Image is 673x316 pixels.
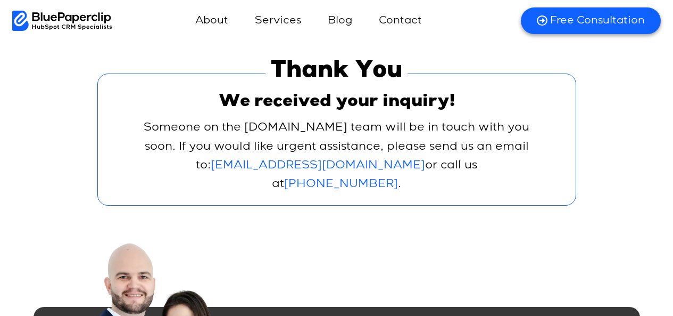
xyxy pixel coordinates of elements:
a: Contact [368,8,433,34]
a: About [185,8,239,34]
span: Free Consultation [550,14,645,28]
nav: Menu [112,8,508,34]
a: [PHONE_NUMBER] [284,178,398,190]
a: Blog [317,8,363,34]
p: Someone on the [DOMAIN_NAME] team will be in touch with you soon. If you would like urgent assist... [139,118,534,193]
h1: Thank You [271,58,402,86]
a: Free Consultation [521,7,661,34]
img: BluePaperClip Logo black [12,11,113,31]
h3: We received your inquiry! [219,93,455,113]
a: [EMAIL_ADDRESS][DOMAIN_NAME] [211,159,425,171]
a: Services [244,8,312,34]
